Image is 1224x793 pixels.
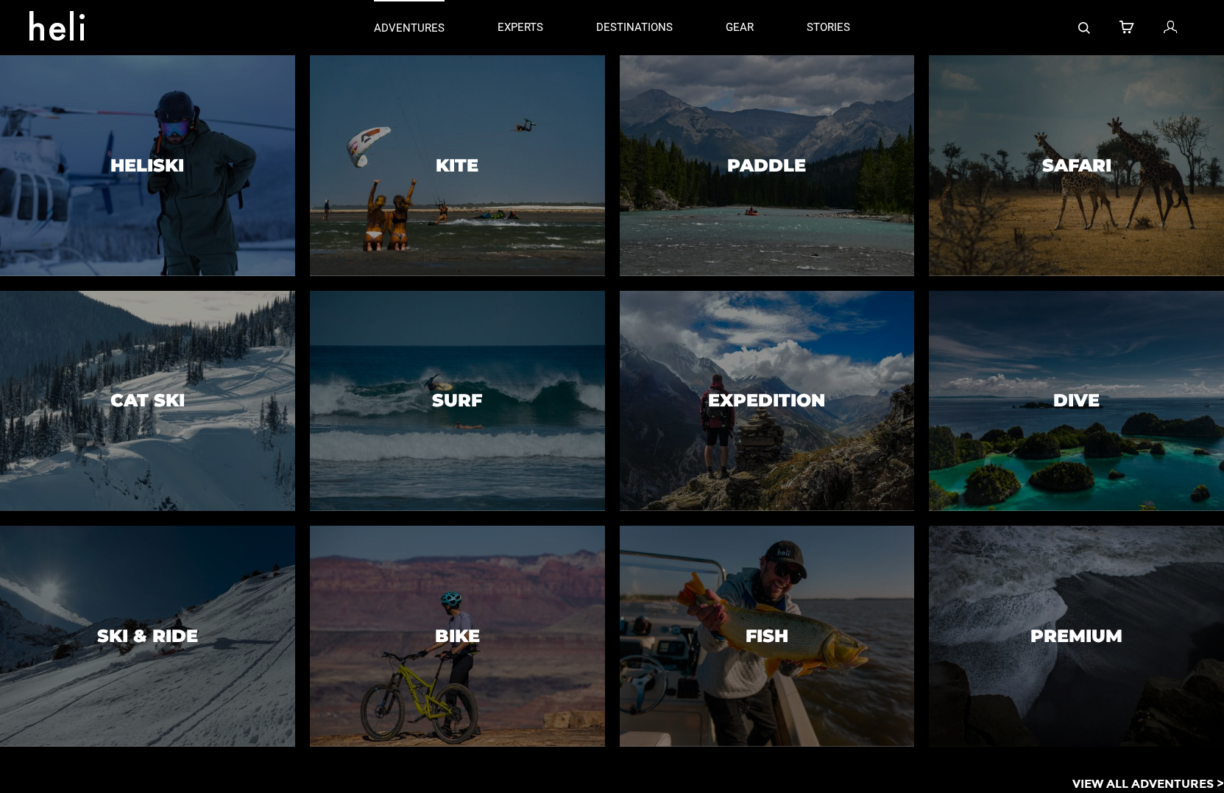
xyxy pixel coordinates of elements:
p: experts [498,20,543,35]
p: adventures [374,21,445,36]
h3: Paddle [727,156,806,175]
h3: Heliski [110,156,184,175]
h3: Kite [436,156,478,175]
h3: Bike [435,627,480,646]
h3: Expedition [708,391,825,410]
p: destinations [596,20,673,35]
a: PremiumPremium image [929,526,1224,747]
h3: Cat Ski [110,391,185,410]
h3: Fish [746,627,788,646]
img: search-bar-icon.svg [1078,22,1090,34]
h3: Ski & Ride [97,627,198,646]
h3: Safari [1042,156,1111,175]
p: View All Adventures > [1072,776,1224,793]
h3: Dive [1053,391,1100,410]
h3: Surf [432,391,482,410]
h3: Premium [1030,627,1122,646]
